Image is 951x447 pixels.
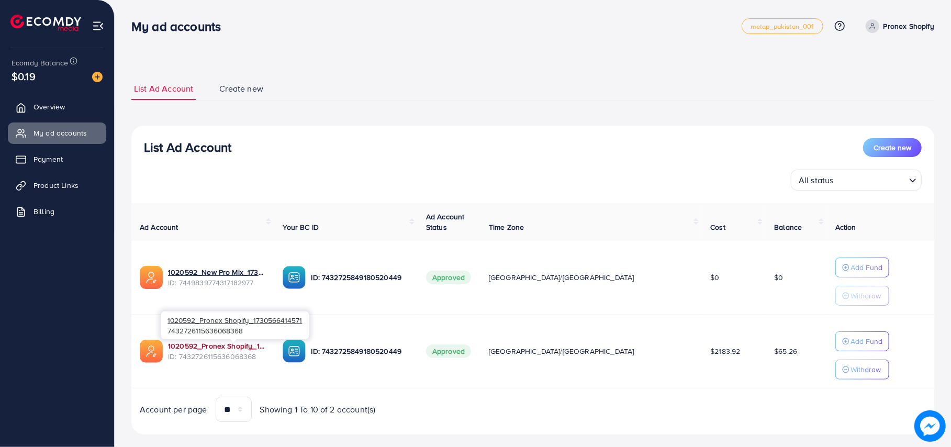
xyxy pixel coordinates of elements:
span: Account per page [140,404,207,416]
input: Search for option [837,171,905,188]
span: Create new [219,83,263,95]
span: $0 [710,272,719,283]
span: $2183.92 [710,346,740,356]
button: Add Fund [835,331,889,351]
button: Withdraw [835,286,889,306]
div: 7432726115636068368 [161,311,309,339]
p: Withdraw [851,289,881,302]
a: My ad accounts [8,122,106,143]
h3: My ad accounts [131,19,229,34]
p: Pronex Shopify [883,20,934,32]
span: ID: 7449839774317182977 [168,277,266,288]
span: All status [797,173,836,188]
img: image [914,410,946,442]
div: <span class='underline'>1020592_New Pro Mix_1734550996535</span></br>7449839774317182977 [168,267,266,288]
button: Add Fund [835,258,889,277]
span: Ad Account Status [426,211,465,232]
span: Billing [33,206,54,217]
span: Action [835,222,856,232]
p: Add Fund [851,335,882,348]
span: Ecomdy Balance [12,58,68,68]
span: Create new [874,142,911,153]
a: Billing [8,201,106,222]
p: Withdraw [851,363,881,376]
p: Add Fund [851,261,882,274]
span: $0.19 [10,66,37,87]
p: ID: 7432725849180520449 [311,345,409,357]
span: Ad Account [140,222,178,232]
span: $65.26 [774,346,797,356]
span: Showing 1 To 10 of 2 account(s) [260,404,376,416]
a: 1020592_Pronex Shopify_1730566414571 [168,341,266,351]
span: Approved [426,344,471,358]
a: Product Links [8,175,106,196]
a: Pronex Shopify [862,19,934,33]
img: ic-ads-acc.e4c84228.svg [140,266,163,289]
span: Balance [774,222,802,232]
a: metap_pakistan_001 [742,18,823,34]
span: Product Links [33,180,79,191]
span: [GEOGRAPHIC_DATA]/[GEOGRAPHIC_DATA] [489,346,634,356]
span: 1020592_Pronex Shopify_1730566414571 [167,315,302,325]
button: Create new [863,138,922,157]
span: Cost [710,222,725,232]
span: Overview [33,102,65,112]
span: Your BC ID [283,222,319,232]
a: Payment [8,149,106,170]
div: Search for option [791,170,922,191]
span: metap_pakistan_001 [751,23,814,30]
span: Payment [33,154,63,164]
button: Withdraw [835,360,889,379]
img: menu [92,20,104,32]
img: ic-ads-acc.e4c84228.svg [140,340,163,363]
a: 1020592_New Pro Mix_1734550996535 [168,267,266,277]
span: My ad accounts [33,128,87,138]
span: $0 [774,272,783,283]
img: ic-ba-acc.ded83a64.svg [283,266,306,289]
span: Time Zone [489,222,524,232]
a: Overview [8,96,106,117]
span: [GEOGRAPHIC_DATA]/[GEOGRAPHIC_DATA] [489,272,634,283]
img: image [92,72,103,82]
span: Approved [426,271,471,284]
span: List Ad Account [134,83,193,95]
img: logo [10,15,81,31]
p: ID: 7432725849180520449 [311,271,409,284]
img: ic-ba-acc.ded83a64.svg [283,340,306,363]
span: ID: 7432726115636068368 [168,351,266,362]
h3: List Ad Account [144,140,231,155]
